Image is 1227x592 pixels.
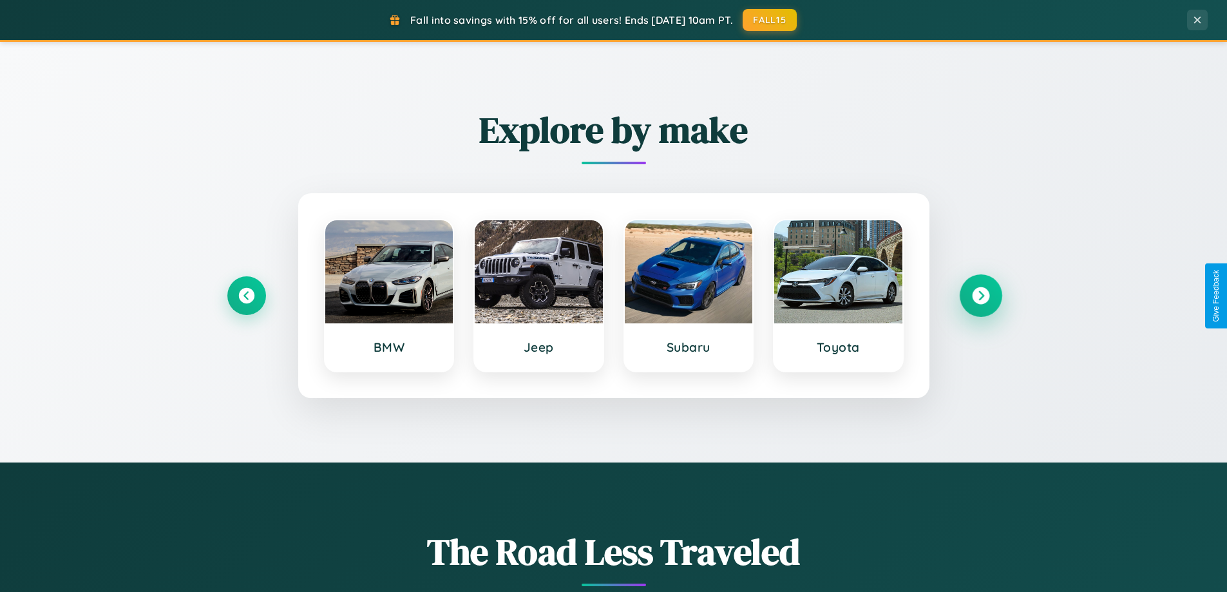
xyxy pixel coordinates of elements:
[1212,270,1221,322] div: Give Feedback
[410,14,733,26] span: Fall into savings with 15% off for all users! Ends [DATE] 10am PT.
[638,339,740,355] h3: Subaru
[338,339,441,355] h3: BMW
[743,9,797,31] button: FALL15
[227,105,1000,155] h2: Explore by make
[787,339,889,355] h3: Toyota
[227,527,1000,577] h1: The Road Less Traveled
[488,339,590,355] h3: Jeep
